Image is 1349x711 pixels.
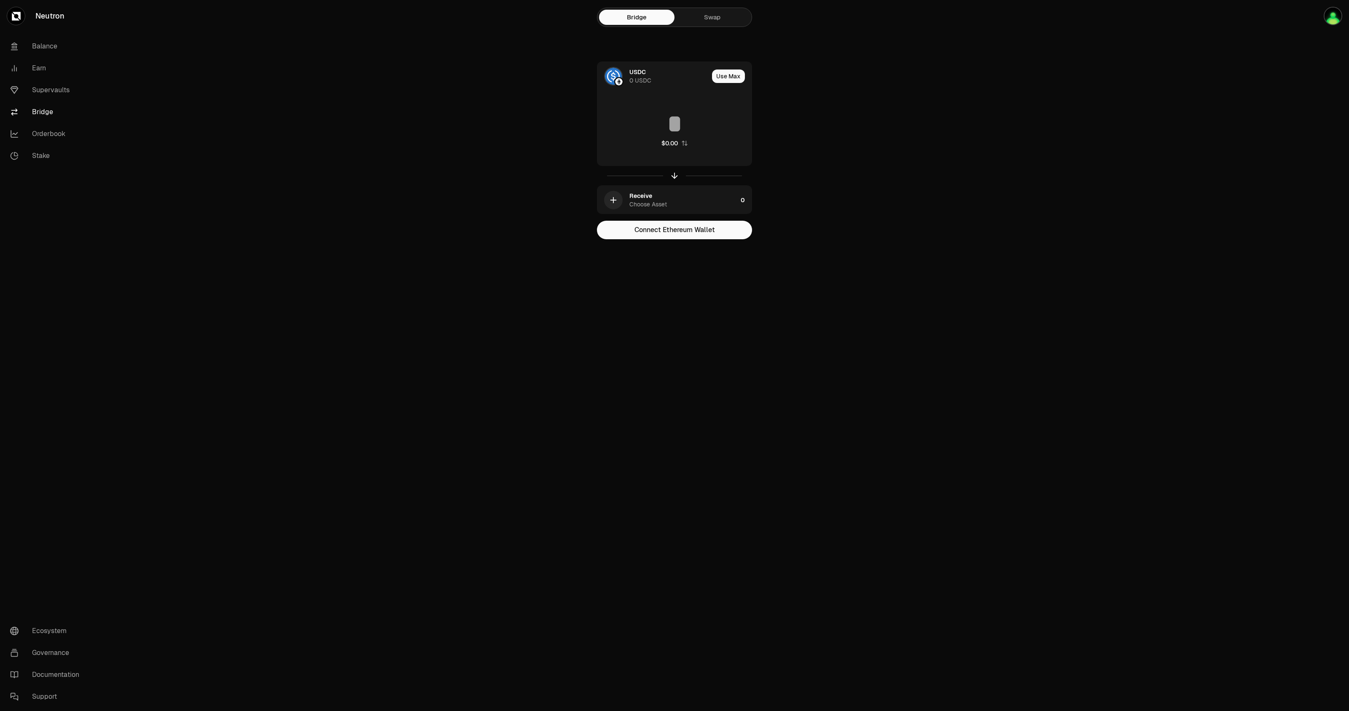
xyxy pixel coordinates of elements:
[3,101,91,123] a: Bridge
[3,35,91,57] a: Balance
[3,620,91,642] a: Ecosystem
[661,139,678,147] div: $0.00
[597,186,737,214] div: ReceiveChoose Asset
[3,123,91,145] a: Orderbook
[741,186,752,214] div: 0
[3,686,91,708] a: Support
[3,79,91,101] a: Supervaults
[661,139,688,147] button: $0.00
[597,186,752,214] button: ReceiveChoose Asset0
[629,192,652,200] div: Receive
[597,221,752,239] button: Connect Ethereum Wallet
[629,68,646,76] div: USDC
[3,57,91,79] a: Earn
[3,145,91,167] a: Stake
[3,642,91,664] a: Governance
[629,200,667,208] div: Choose Asset
[674,10,750,25] a: Swap
[599,10,674,25] a: Bridge
[712,69,745,83] button: Use Max
[3,664,91,686] a: Documentation
[615,78,623,86] img: Ethereum Logo
[597,62,709,91] div: USDC LogoEthereum LogoUSDC0 USDC
[1324,7,1342,25] img: New Main
[629,76,651,85] div: 0 USDC
[605,68,622,85] img: USDC Logo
